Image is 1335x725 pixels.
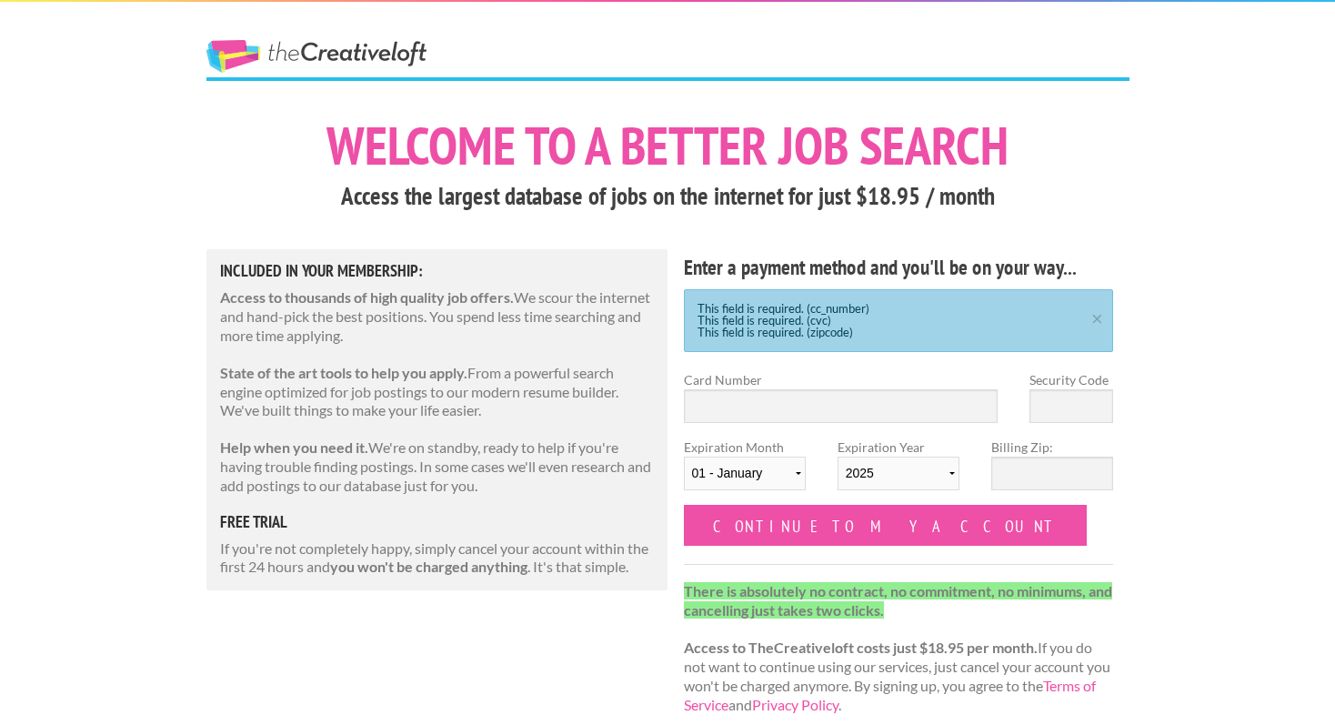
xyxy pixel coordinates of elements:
[684,505,1088,546] input: Continue to my account
[330,558,527,575] strong: you won't be charged anything
[684,253,1114,282] h4: Enter a payment method and you'll be on your way...
[1086,310,1109,322] a: ×
[684,582,1112,619] strong: There is absolutely no contract, no commitment, no minimums, and cancelling just takes two clicks.
[206,119,1129,172] h1: Welcome to a better job search
[838,438,959,505] label: Expiration Year
[206,40,427,73] a: The Creative Loft
[220,364,467,381] strong: State of the art tools to help you apply.
[220,539,655,578] p: If you're not completely happy, simply cancel your account within the first 24 hours and . It's t...
[1029,370,1113,389] label: Security Code
[684,639,1038,656] strong: Access to TheCreativeloft costs just $18.95 per month.
[684,289,1114,352] div: This field is required. (cc_number) This field is required. (cvc) This field is required. (zipcode)
[206,179,1129,214] h3: Access the largest database of jobs on the internet for just $18.95 / month
[838,457,959,490] select: Expiration Year
[220,514,655,530] h5: free trial
[220,288,514,306] strong: Access to thousands of high quality job offers.
[220,364,655,420] p: From a powerful search engine optimized for job postings to our modern resume builder. We've buil...
[991,438,1113,457] label: Billing Zip:
[220,288,655,345] p: We scour the internet and hand-pick the best positions. You spend less time searching and more ti...
[220,438,655,495] p: We're on standby, ready to help if you're having trouble finding postings. In some cases we'll ev...
[684,677,1096,713] a: Terms of Service
[684,457,806,490] select: Expiration Month
[752,696,838,713] a: Privacy Policy
[220,438,368,456] strong: Help when you need it.
[684,370,999,389] label: Card Number
[684,438,806,505] label: Expiration Month
[684,582,1114,715] p: If you do not want to continue using our services, just cancel your account you won't be charged ...
[220,263,655,279] h5: Included in Your Membership:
